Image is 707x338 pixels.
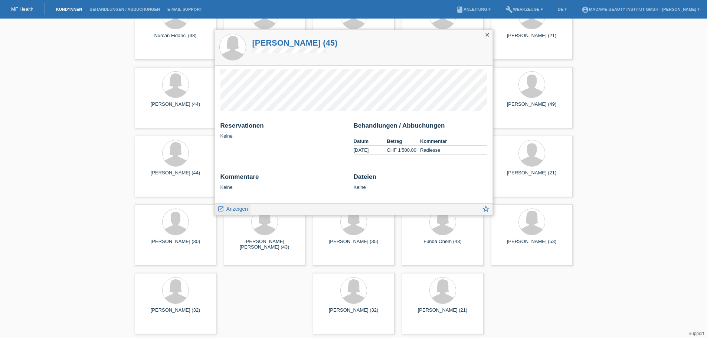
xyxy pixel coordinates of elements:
a: buildWerkzeuge ▾ [502,7,547,12]
div: Keine [220,122,348,139]
td: [DATE] [354,146,387,155]
i: launch [217,206,224,212]
div: [PERSON_NAME] (21) [408,307,478,319]
i: account_circle [582,6,589,13]
div: [PERSON_NAME] (44) [141,170,210,182]
td: CHF 1'500.00 [387,146,420,155]
div: [PERSON_NAME] (53) [497,239,567,250]
td: Radiesse [420,146,487,155]
a: DE ▾ [554,7,570,12]
div: [PERSON_NAME] (32) [319,307,389,319]
th: Betrag [387,137,420,146]
a: bookAnleitung ▾ [452,7,494,12]
th: Kommentar [420,137,487,146]
div: [PERSON_NAME] [PERSON_NAME] (43) [230,239,300,250]
i: build [505,6,513,13]
a: Behandlungen / Abbuchungen [86,7,164,12]
div: Keine [354,173,487,190]
div: [PERSON_NAME] (44) [141,101,210,113]
h2: Reservationen [220,122,348,133]
div: [PERSON_NAME] (49) [497,101,567,113]
a: MF Health [11,6,33,12]
span: Anzeigen [226,206,248,212]
a: [PERSON_NAME] (45) [252,38,338,47]
i: close [484,32,490,38]
a: star_border [482,206,490,215]
th: Datum [354,137,387,146]
h2: Dateien [354,173,487,184]
a: launch Anzeigen [217,204,248,213]
div: Nurcan Fidanci (38) [141,33,210,45]
div: Funda Önem (43) [408,239,478,250]
h2: Behandlungen / Abbuchungen [354,122,487,133]
div: [PERSON_NAME] (32) [141,307,210,319]
div: Keine [220,173,348,190]
div: [PERSON_NAME] (30) [141,239,210,250]
a: Kund*innen [52,7,86,12]
a: account_circleMadame Beauty Institut GmbH - [PERSON_NAME] ▾ [578,7,703,12]
i: book [456,6,464,13]
i: star_border [482,205,490,213]
div: [PERSON_NAME] (21) [497,170,567,182]
div: [PERSON_NAME] (35) [319,239,389,250]
h2: Kommentare [220,173,348,184]
a: E-Mail Support [164,7,206,12]
div: [PERSON_NAME] (21) [497,33,567,45]
a: Support [688,331,704,336]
